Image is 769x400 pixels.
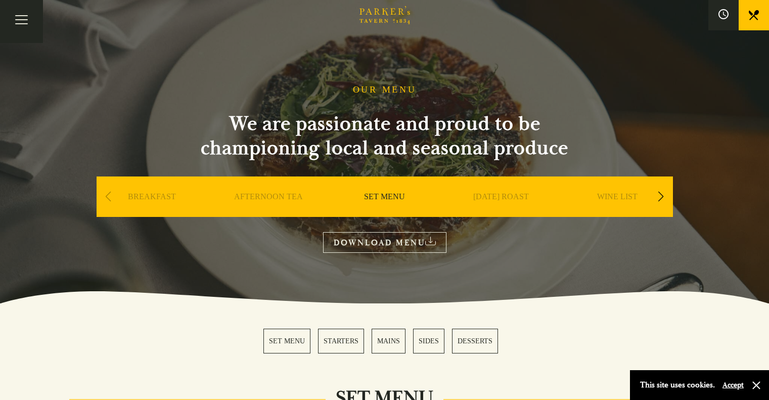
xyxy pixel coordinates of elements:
button: Accept [722,380,744,390]
div: Previous slide [102,186,115,208]
div: 5 / 9 [562,176,673,247]
p: This site uses cookies. [640,378,715,392]
a: BREAKFAST [128,192,176,232]
div: 2 / 9 [213,176,324,247]
div: Next slide [654,186,668,208]
a: 4 / 5 [413,329,444,353]
a: AFTERNOON TEA [234,192,303,232]
a: 1 / 5 [263,329,310,353]
h2: We are passionate and proud to be championing local and seasonal produce [183,112,587,160]
a: [DATE] ROAST [473,192,529,232]
div: 1 / 9 [97,176,208,247]
h1: OUR MENU [353,84,417,96]
a: DOWNLOAD MENU [323,232,446,253]
div: 4 / 9 [445,176,557,247]
a: 2 / 5 [318,329,364,353]
a: WINE LIST [597,192,638,232]
button: Close and accept [751,380,761,390]
a: 5 / 5 [452,329,498,353]
a: SET MENU [364,192,405,232]
div: 3 / 9 [329,176,440,247]
a: 3 / 5 [372,329,405,353]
